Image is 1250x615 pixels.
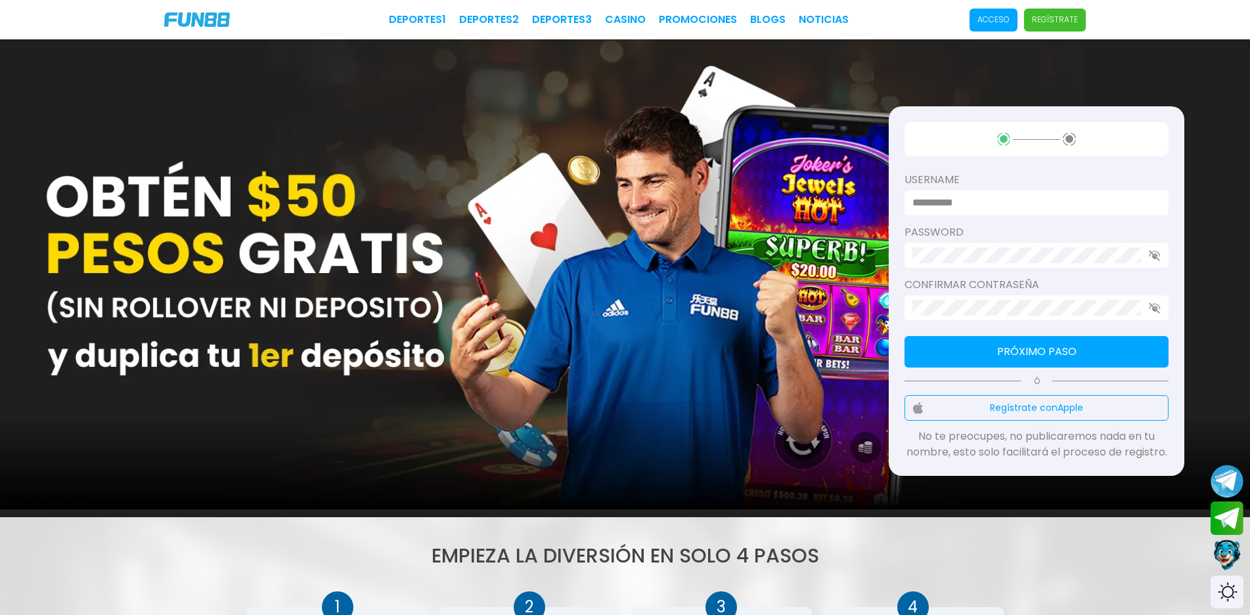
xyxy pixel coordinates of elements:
[532,12,592,28] a: Deportes3
[904,336,1169,368] button: Próximo paso
[750,12,786,28] a: BLOGS
[977,14,1010,26] p: Acceso
[904,429,1169,460] p: No te preocupes, no publicaremos nada en tu nombre, esto solo facilitará el proceso de registro.
[904,172,1169,188] label: username
[247,541,1004,570] h1: Empieza la DIVERSIÓN en solo 4 pasos
[904,277,1169,293] label: Confirmar contraseña
[1032,14,1078,26] p: Regístrate
[164,12,230,27] img: Company Logo
[1211,576,1243,608] div: Switch theme
[904,395,1169,421] button: Regístrate conApple
[459,12,519,28] a: Deportes2
[1211,538,1243,572] button: Contact customer service
[1211,464,1243,498] button: Join telegram channel
[389,12,446,28] a: Deportes1
[904,224,1169,240] label: password
[605,12,646,28] a: CASINO
[799,12,849,28] a: NOTICIAS
[1211,501,1243,536] button: Join telegram
[904,375,1169,387] p: Ó
[659,12,737,28] a: Promociones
